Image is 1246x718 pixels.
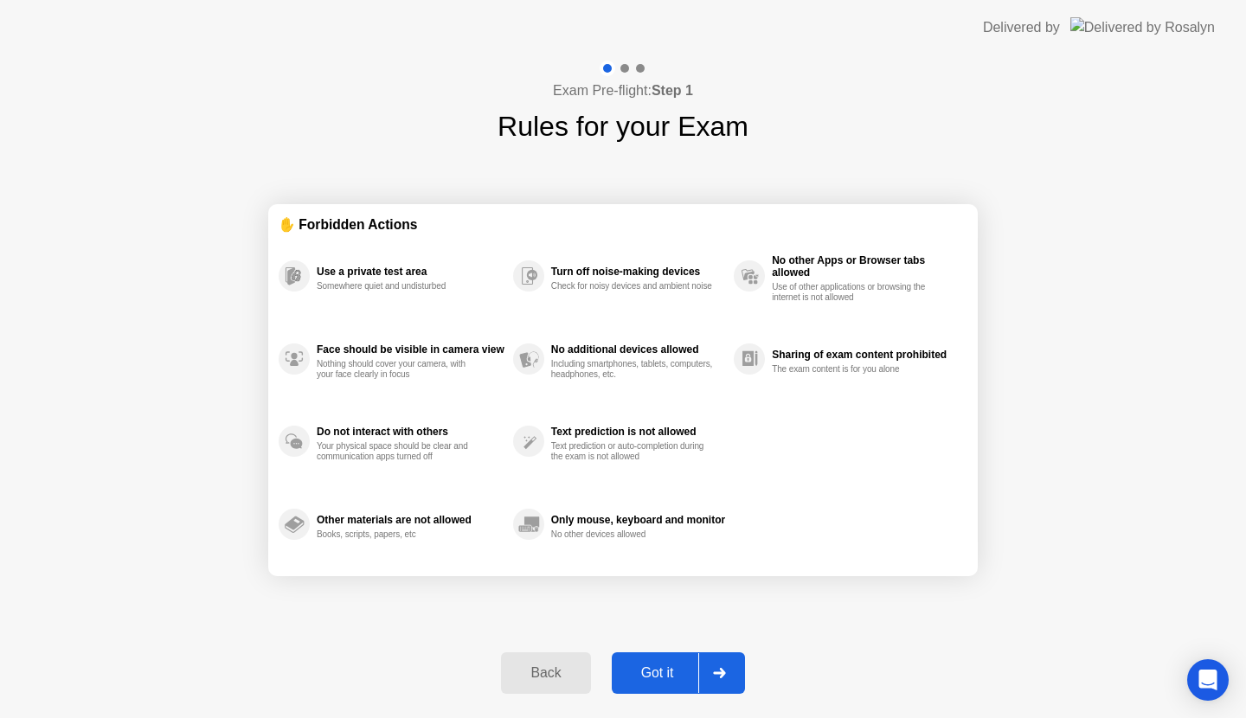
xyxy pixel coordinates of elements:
[317,441,480,462] div: Your physical space should be clear and communication apps turned off
[506,665,585,681] div: Back
[1070,17,1215,37] img: Delivered by Rosalyn
[772,254,959,279] div: No other Apps or Browser tabs allowed
[551,266,725,278] div: Turn off noise-making devices
[501,652,590,694] button: Back
[317,343,504,356] div: Face should be visible in camera view
[279,215,967,234] div: ✋ Forbidden Actions
[551,343,725,356] div: No additional devices allowed
[553,80,693,101] h4: Exam Pre-flight:
[772,282,935,303] div: Use of other applications or browsing the internet is not allowed
[551,441,715,462] div: Text prediction or auto-completion during the exam is not allowed
[612,652,745,694] button: Got it
[652,83,693,98] b: Step 1
[551,514,725,526] div: Only mouse, keyboard and monitor
[317,266,504,278] div: Use a private test area
[317,426,504,438] div: Do not interact with others
[551,426,725,438] div: Text prediction is not allowed
[772,349,959,361] div: Sharing of exam content prohibited
[983,17,1060,38] div: Delivered by
[551,359,715,380] div: Including smartphones, tablets, computers, headphones, etc.
[317,359,480,380] div: Nothing should cover your camera, with your face clearly in focus
[1187,659,1229,701] div: Open Intercom Messenger
[317,514,504,526] div: Other materials are not allowed
[772,364,935,375] div: The exam content is for you alone
[317,281,480,292] div: Somewhere quiet and undisturbed
[617,665,698,681] div: Got it
[551,529,715,540] div: No other devices allowed
[551,281,715,292] div: Check for noisy devices and ambient noise
[317,529,480,540] div: Books, scripts, papers, etc
[498,106,748,147] h1: Rules for your Exam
